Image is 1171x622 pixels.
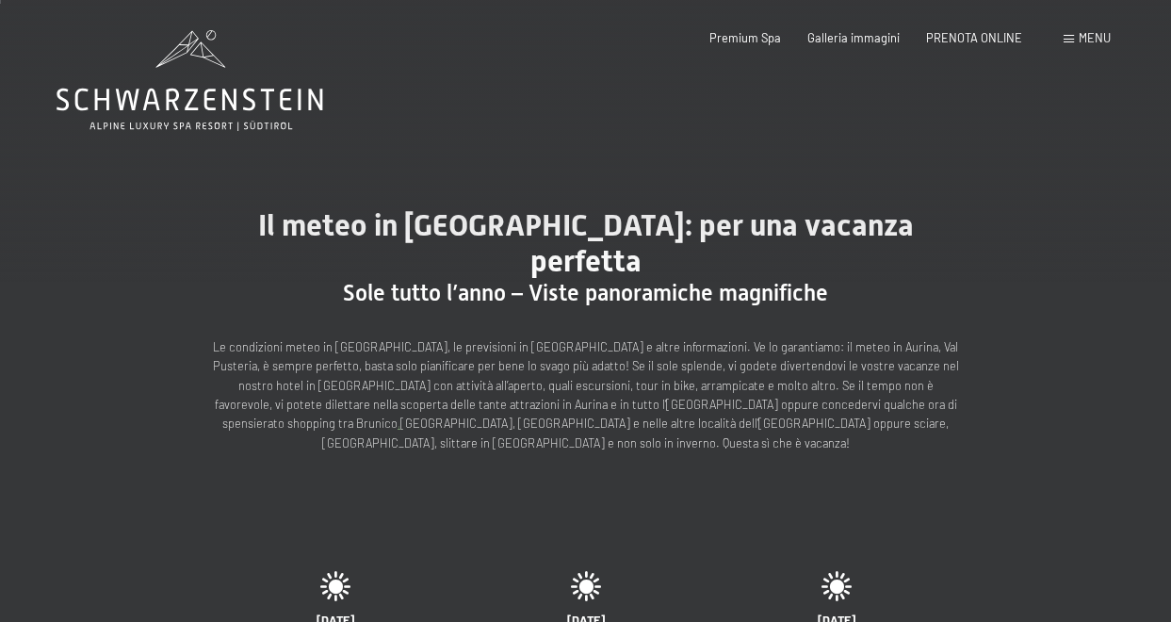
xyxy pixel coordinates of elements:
[398,416,400,431] a: ,
[926,30,1022,45] a: PRENOTA ONLINE
[209,337,963,453] p: Le condizioni meteo in [GEOGRAPHIC_DATA], le previsioni in [GEOGRAPHIC_DATA] e altre informazioni...
[709,30,781,45] a: Premium Spa
[258,207,914,279] span: Il meteo in [GEOGRAPHIC_DATA]: per una vacanza perfetta
[1079,30,1111,45] span: Menu
[807,30,900,45] a: Galleria immagini
[343,280,828,306] span: Sole tutto l’anno – Viste panoramiche magnifiche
